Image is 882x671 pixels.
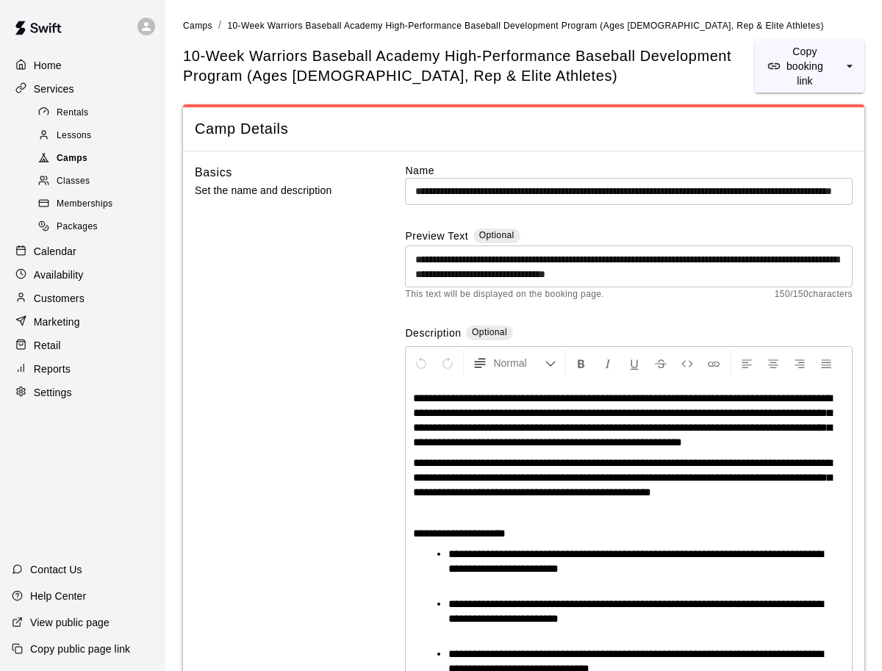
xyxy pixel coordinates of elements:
[57,220,98,234] span: Packages
[35,103,159,123] div: Rentals
[30,642,130,656] p: Copy public page link
[675,350,700,376] button: Insert Code
[472,327,507,337] span: Optional
[435,350,460,376] button: Redo
[755,40,864,93] div: split button
[701,350,726,376] button: Insert Link
[35,148,159,169] div: Camps
[195,182,366,200] p: Set the name and description
[34,385,72,400] p: Settings
[35,124,165,147] a: Lessons
[35,101,165,124] a: Rentals
[409,350,434,376] button: Undo
[405,287,604,302] span: This text will be displayed on the booking page.
[218,18,221,33] li: /
[183,21,212,31] span: Camps
[12,264,154,286] a: Availability
[479,230,514,240] span: Optional
[30,615,110,630] p: View public page
[595,350,620,376] button: Format Italics
[35,171,165,193] a: Classes
[35,126,159,146] div: Lessons
[12,358,154,380] a: Reports
[814,350,839,376] button: Justify Align
[622,350,647,376] button: Format Underline
[195,119,853,139] span: Camp Details
[34,58,62,73] p: Home
[734,350,759,376] button: Left Align
[57,197,112,212] span: Memberships
[405,229,468,245] label: Preview Text
[35,217,159,237] div: Packages
[183,46,755,85] h5: 10-Week Warriors Baseball Academy High-Performance Baseball Development Program (Ages [DEMOGRAPHI...
[57,129,92,143] span: Lessons
[761,350,786,376] button: Center Align
[183,19,212,31] a: Camps
[227,21,823,31] span: 10-Week Warriors Baseball Academy High-Performance Baseball Development Program (Ages [DEMOGRAPHI...
[34,362,71,376] p: Reports
[405,163,853,178] label: Name
[30,589,86,603] p: Help Center
[34,291,85,306] p: Customers
[34,268,84,282] p: Availability
[12,381,154,403] a: Settings
[35,171,159,192] div: Classes
[12,334,154,356] a: Retail
[12,311,154,333] a: Marketing
[35,148,165,171] a: Camps
[30,562,82,577] p: Contact Us
[12,240,154,262] a: Calendar
[35,194,159,215] div: Memberships
[34,82,74,96] p: Services
[755,40,835,93] button: Copy booking link
[35,193,165,216] a: Memberships
[57,174,90,189] span: Classes
[786,44,823,88] p: Copy booking link
[195,163,232,182] h6: Basics
[648,350,673,376] button: Format Strikethrough
[405,326,461,342] label: Description
[493,356,545,370] span: Normal
[12,54,154,76] a: Home
[12,78,154,100] a: Services
[34,244,76,259] p: Calendar
[467,350,562,376] button: Formatting Options
[569,350,594,376] button: Format Bold
[835,40,864,93] button: select merge strategy
[57,151,87,166] span: Camps
[35,216,165,239] a: Packages
[34,315,80,329] p: Marketing
[183,18,864,34] nav: breadcrumb
[57,106,89,121] span: Rentals
[12,287,154,309] a: Customers
[34,338,61,353] p: Retail
[775,287,853,302] span: 150 / 150 characters
[787,350,812,376] button: Right Align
